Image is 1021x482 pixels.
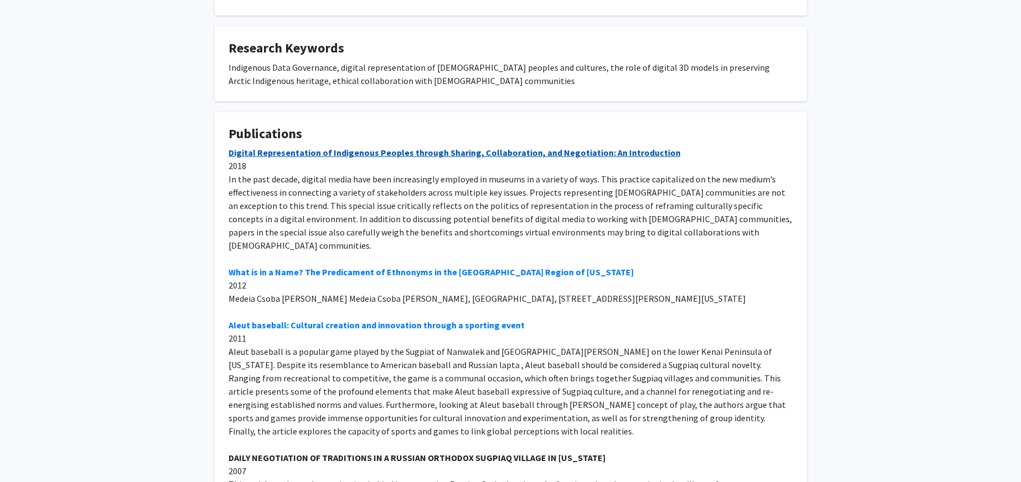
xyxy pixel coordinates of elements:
[229,61,793,87] div: Indigenous Data Governance, digital representation of [DEMOGRAPHIC_DATA] peoples and cultures, th...
[229,266,634,277] a: What is in a Name? The Predicament of Ethnonyms in the [GEOGRAPHIC_DATA] Region of [US_STATE]
[229,40,793,56] h4: Research Keywords
[229,147,681,158] a: Digital Representation of Indigenous Peoples through Sharing, Collaboration, and Negotiation: An ...
[229,452,605,463] b: DAILY NEGOTIATION OF TRADITIONS IN A RUSSIAN ORTHODOX SUGPIAQ VILLAGE IN [US_STATE]
[229,126,793,142] h4: Publications
[8,432,47,474] iframe: Chat
[229,319,525,331] a: Aleut baseball: Cultural creation and innovation through a sporting event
